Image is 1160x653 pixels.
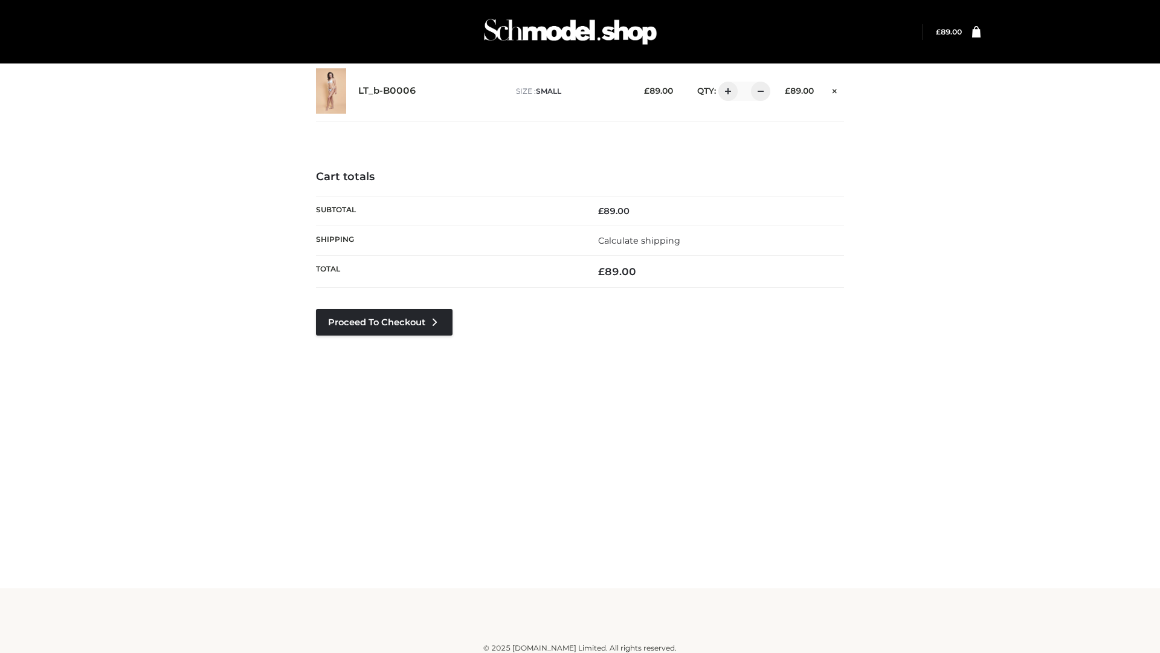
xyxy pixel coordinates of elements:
span: £ [598,265,605,278]
img: Schmodel Admin 964 [480,8,661,56]
p: size : [516,86,625,97]
bdi: 89.00 [936,27,962,36]
a: Remove this item [826,82,844,97]
a: Calculate shipping [598,235,680,246]
span: £ [598,206,604,216]
th: Total [316,256,580,288]
img: LT_b-B0006 - SMALL [316,68,346,114]
bdi: 89.00 [598,265,636,278]
th: Shipping [316,226,580,255]
bdi: 89.00 [644,86,673,96]
span: £ [644,86,649,96]
bdi: 89.00 [785,86,814,96]
th: Subtotal [316,196,580,226]
bdi: 89.00 [598,206,630,216]
a: Proceed to Checkout [316,309,453,336]
span: £ [936,27,941,36]
a: £89.00 [936,27,962,36]
a: LT_b-B0006 [358,85,416,97]
span: £ [785,86,790,96]
h4: Cart totals [316,171,844,184]
span: SMALL [536,86,561,96]
div: QTY: [685,82,766,101]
